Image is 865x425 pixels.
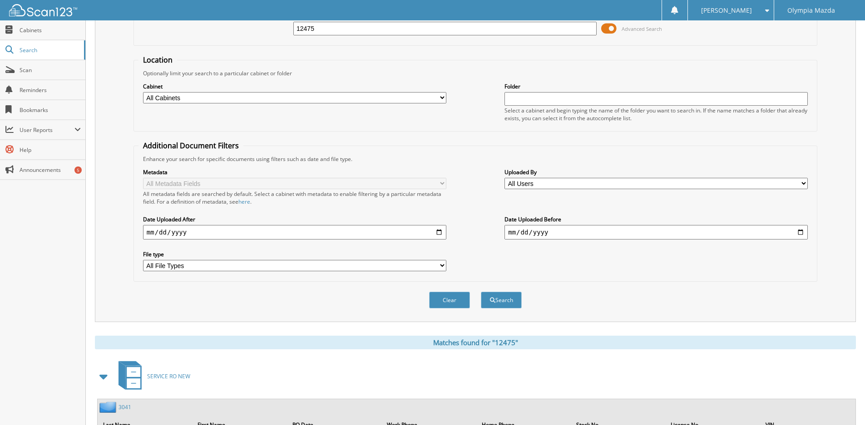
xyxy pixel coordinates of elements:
span: Cabinets [20,26,81,34]
span: Scan [20,66,81,74]
span: SERVICE RO NEW [147,372,190,380]
span: Search [20,46,79,54]
legend: Additional Document Filters [138,141,243,151]
div: All metadata fields are searched by default. Select a cabinet with metadata to enable filtering b... [143,190,446,205]
label: Date Uploaded After [143,215,446,223]
span: Advanced Search [622,25,662,32]
a: 3041 [119,403,131,411]
img: folder2.png [99,401,119,413]
div: 5 [74,166,82,174]
iframe: Chat Widget [820,381,865,425]
label: Date Uploaded Before [504,215,808,223]
span: Announcements [20,166,81,174]
a: here [238,198,250,205]
input: start [143,225,446,239]
label: Cabinet [143,83,446,90]
label: File type [143,250,446,258]
label: Folder [504,83,808,90]
div: Matches found for "12475" [95,336,856,349]
legend: Location [138,55,177,65]
a: SERVICE RO NEW [113,358,190,394]
button: Clear [429,292,470,308]
div: Optionally limit your search to a particular cabinet or folder [138,69,812,77]
button: Search [481,292,522,308]
span: Olympia Mazda [787,8,835,13]
label: Uploaded By [504,168,808,176]
span: Bookmarks [20,106,81,114]
span: Reminders [20,86,81,94]
div: Select a cabinet and begin typing the name of the folder you want to search in. If the name match... [504,107,808,122]
span: [PERSON_NAME] [701,8,752,13]
input: end [504,225,808,239]
img: scan123-logo-white.svg [9,4,77,16]
label: Metadata [143,168,446,176]
span: Help [20,146,81,154]
div: Enhance your search for specific documents using filters such as date and file type. [138,155,812,163]
span: User Reports [20,126,74,134]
